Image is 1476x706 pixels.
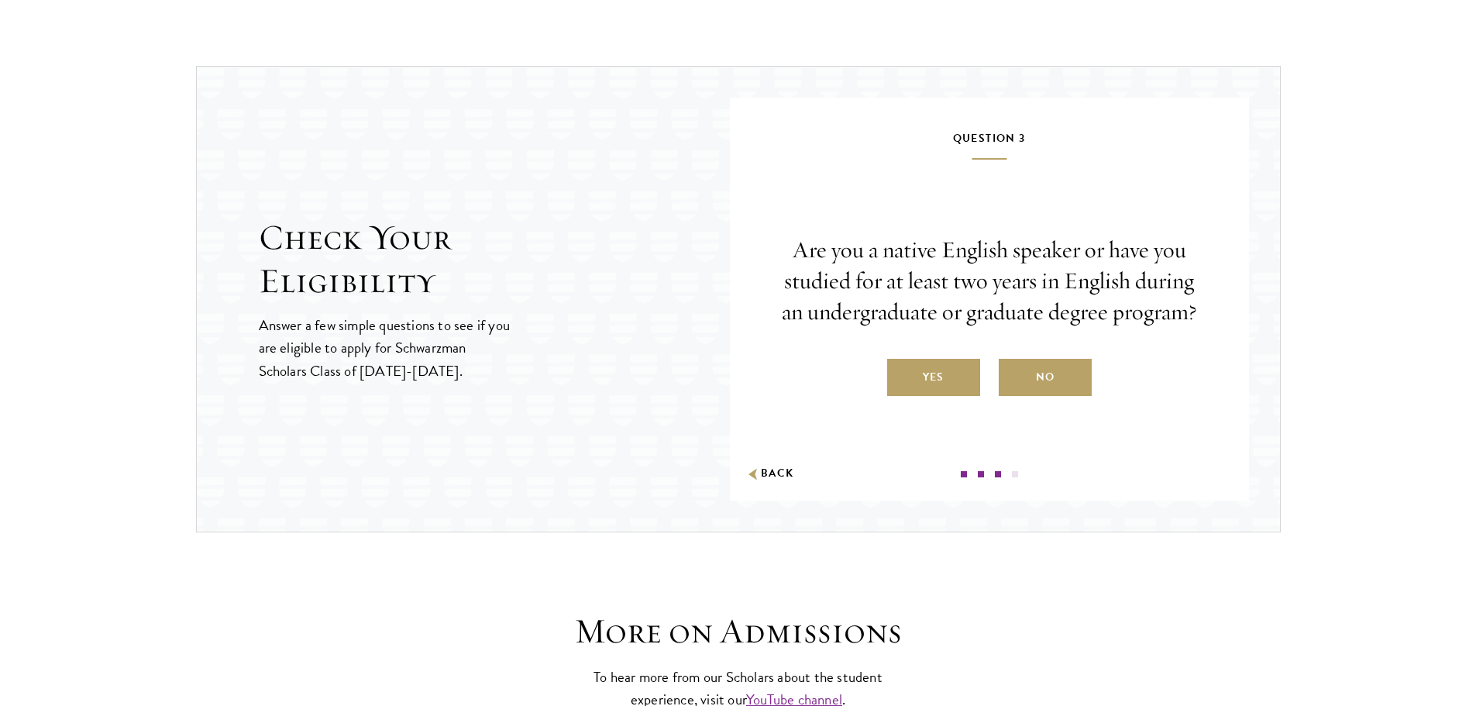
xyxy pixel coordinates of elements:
p: Answer a few simple questions to see if you are eligible to apply for Schwarzman Scholars Class o... [259,314,512,381]
button: Back [745,466,794,482]
label: No [999,359,1092,396]
h2: Check Your Eligibility [259,216,730,303]
label: Yes [887,359,980,396]
p: Are you a native English speaker or have you studied for at least two years in English during an ... [776,235,1202,328]
h5: Question 3 [776,129,1202,160]
h3: More on Admissions [498,610,979,653]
